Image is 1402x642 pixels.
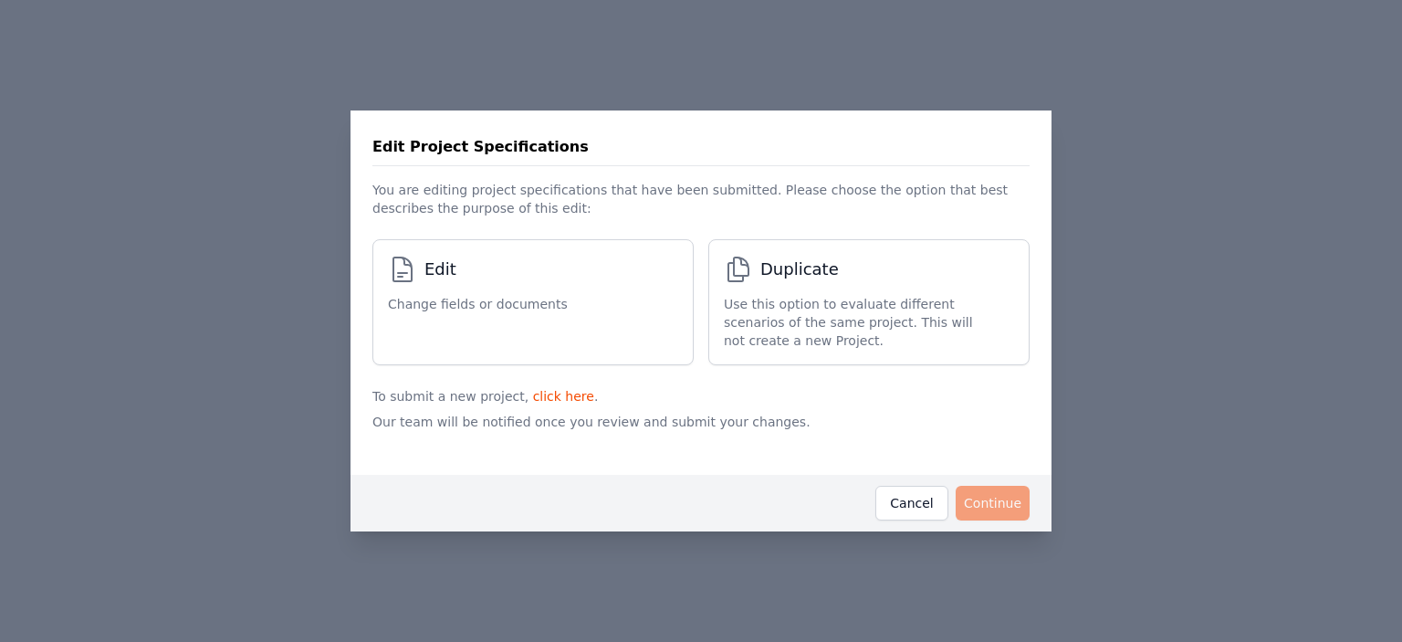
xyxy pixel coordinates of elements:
[956,486,1030,521] button: Continue
[724,295,996,350] span: Use this option to evaluate different scenarios of the same project. This will not create a new P...
[875,486,948,521] button: Cancel
[372,405,1030,460] p: Our team will be notified once you review and submit your changes.
[388,295,568,313] span: Change fields or documents
[372,136,589,158] h3: Edit Project Specifications
[760,257,839,282] span: Duplicate
[533,389,594,404] a: click here
[372,166,1030,225] p: You are editing project specifications that have been submitted. Please choose the option that be...
[372,380,1030,405] p: To submit a new project, .
[424,257,456,282] span: Edit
